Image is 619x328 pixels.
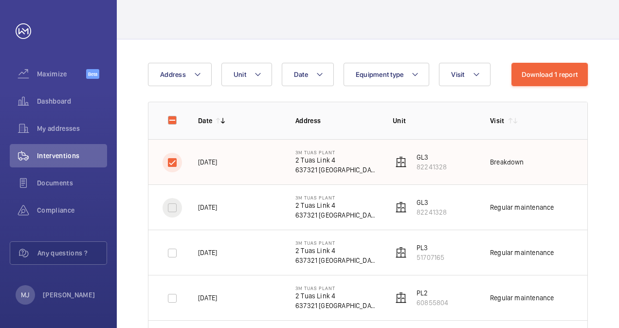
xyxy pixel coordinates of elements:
button: Download 1 report [511,63,588,86]
p: 3M Tuas Plant [295,149,377,155]
p: 637321 [GEOGRAPHIC_DATA] [295,165,377,175]
p: [DATE] [198,157,217,167]
p: Address [295,116,377,126]
span: Unit [234,71,246,78]
p: 3M Tuas Plant [295,285,377,291]
img: elevator.svg [395,292,407,304]
div: Breakdown [490,157,524,167]
span: My addresses [37,124,107,133]
span: Beta [86,69,99,79]
p: 60855804 [417,298,448,308]
p: 3M Tuas Plant [295,240,377,246]
p: 637321 [GEOGRAPHIC_DATA] [295,301,377,310]
p: Unit [393,116,474,126]
span: Equipment type [356,71,404,78]
span: Address [160,71,186,78]
span: Visit [451,71,464,78]
p: [DATE] [198,202,217,212]
span: Compliance [37,205,107,215]
p: [DATE] [198,248,217,257]
img: elevator.svg [395,156,407,168]
p: GL3 [417,198,447,207]
p: 51707165 [417,253,444,262]
span: Maximize [37,69,86,79]
span: Dashboard [37,96,107,106]
div: Regular maintenance [490,293,554,303]
p: GL3 [417,152,447,162]
button: Address [148,63,212,86]
p: PL3 [417,243,444,253]
button: Unit [221,63,272,86]
img: elevator.svg [395,247,407,258]
p: Date [198,116,212,126]
span: Any questions ? [37,248,107,258]
p: PL2 [417,288,448,298]
div: Regular maintenance [490,248,554,257]
span: Documents [37,178,107,188]
div: Regular maintenance [490,202,554,212]
p: 2 Tuas Link 4 [295,155,377,165]
button: Visit [439,63,490,86]
p: Visit [490,116,505,126]
button: Equipment type [344,63,430,86]
p: 637321 [GEOGRAPHIC_DATA] [295,210,377,220]
p: 637321 [GEOGRAPHIC_DATA] [295,255,377,265]
p: 2 Tuas Link 4 [295,200,377,210]
p: 2 Tuas Link 4 [295,291,377,301]
p: [PERSON_NAME] [43,290,95,300]
button: Date [282,63,334,86]
p: MJ [21,290,29,300]
p: 2 Tuas Link 4 [295,246,377,255]
p: 82241328 [417,162,447,172]
p: [DATE] [198,293,217,303]
span: Date [294,71,308,78]
img: elevator.svg [395,201,407,213]
p: 82241328 [417,207,447,217]
p: 3M Tuas Plant [295,195,377,200]
span: Interventions [37,151,107,161]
